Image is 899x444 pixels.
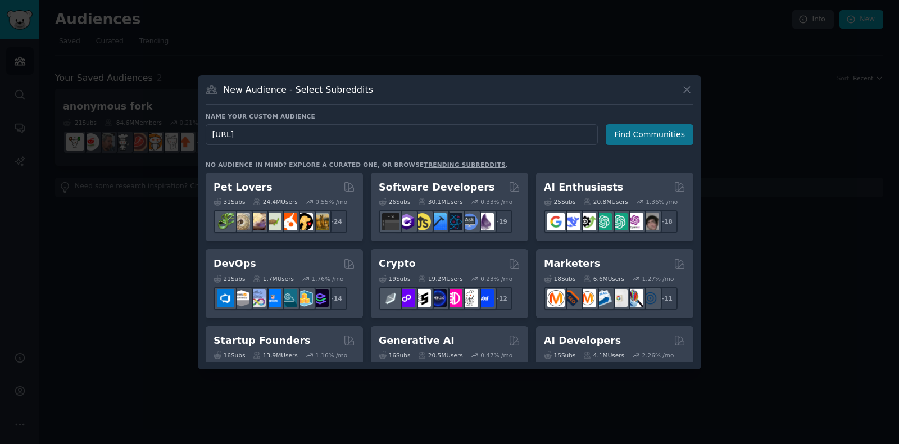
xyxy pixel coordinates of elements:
[280,289,297,307] img: platformengineering
[214,275,245,283] div: 21 Sub s
[264,213,281,230] img: turtle
[311,289,329,307] img: PlatformEngineers
[296,213,313,230] img: PetAdvice
[253,198,297,206] div: 24.4M Users
[563,289,580,307] img: bigseo
[379,180,494,194] h2: Software Developers
[579,213,596,230] img: AItoolsCatalog
[414,289,431,307] img: ethstaker
[544,275,575,283] div: 18 Sub s
[654,210,678,233] div: + 18
[248,289,266,307] img: Docker_DevOps
[445,289,462,307] img: defiblockchain
[480,351,512,359] div: 0.47 % /mo
[579,289,596,307] img: AskMarketing
[206,124,598,145] input: Pick a short name, like "Digital Marketers" or "Movie-Goers"
[642,351,674,359] div: 2.26 % /mo
[379,257,416,271] h2: Crypto
[315,351,347,359] div: 1.16 % /mo
[626,213,643,230] img: OpenAIDev
[418,275,462,283] div: 19.2M Users
[379,198,410,206] div: 26 Sub s
[214,351,245,359] div: 16 Sub s
[233,213,250,230] img: ballpython
[315,198,347,206] div: 0.55 % /mo
[547,289,565,307] img: content_marketing
[480,198,512,206] div: 0.33 % /mo
[583,351,624,359] div: 4.1M Users
[324,210,347,233] div: + 24
[476,213,494,230] img: elixir
[206,112,693,120] h3: Name your custom audience
[461,213,478,230] img: AskComputerScience
[264,289,281,307] img: DevOpsLinks
[324,287,347,310] div: + 14
[224,84,373,96] h3: New Audience - Select Subreddits
[311,213,329,230] img: dogbreed
[253,275,294,283] div: 1.7M Users
[398,289,415,307] img: 0xPolygon
[214,334,310,348] h2: Startup Founders
[418,198,462,206] div: 30.1M Users
[583,275,624,283] div: 6.6M Users
[253,351,297,359] div: 13.9M Users
[461,289,478,307] img: CryptoNews
[429,213,447,230] img: iOSProgramming
[544,334,621,348] h2: AI Developers
[217,213,234,230] img: herpetology
[547,213,565,230] img: GoogleGeminiAI
[480,275,512,283] div: 0.23 % /mo
[610,289,628,307] img: googleads
[563,213,580,230] img: DeepSeek
[594,213,612,230] img: chatgpt_promptDesign
[414,213,431,230] img: learnjavascript
[379,275,410,283] div: 19 Sub s
[594,289,612,307] img: Emailmarketing
[312,275,344,283] div: 1.76 % /mo
[418,351,462,359] div: 20.5M Users
[296,289,313,307] img: aws_cdk
[544,257,600,271] h2: Marketers
[379,334,455,348] h2: Generative AI
[217,289,234,307] img: azuredevops
[654,287,678,310] div: + 11
[606,124,693,145] button: Find Communities
[280,213,297,230] img: cockatiel
[626,289,643,307] img: MarketingResearch
[248,213,266,230] img: leopardgeckos
[583,198,628,206] div: 20.8M Users
[610,213,628,230] img: chatgpt_prompts_
[233,289,250,307] img: AWS_Certified_Experts
[489,210,512,233] div: + 19
[642,275,674,283] div: 1.27 % /mo
[214,257,256,271] h2: DevOps
[382,289,399,307] img: ethfinance
[544,198,575,206] div: 25 Sub s
[379,351,410,359] div: 16 Sub s
[214,180,273,194] h2: Pet Lovers
[642,289,659,307] img: OnlineMarketing
[206,161,508,169] div: No audience in mind? Explore a curated one, or browse .
[424,161,505,168] a: trending subreddits
[429,289,447,307] img: web3
[646,198,678,206] div: 1.36 % /mo
[544,180,623,194] h2: AI Enthusiasts
[476,289,494,307] img: defi_
[544,351,575,359] div: 15 Sub s
[642,213,659,230] img: ArtificalIntelligence
[214,198,245,206] div: 31 Sub s
[382,213,399,230] img: software
[398,213,415,230] img: csharp
[489,287,512,310] div: + 12
[445,213,462,230] img: reactnative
